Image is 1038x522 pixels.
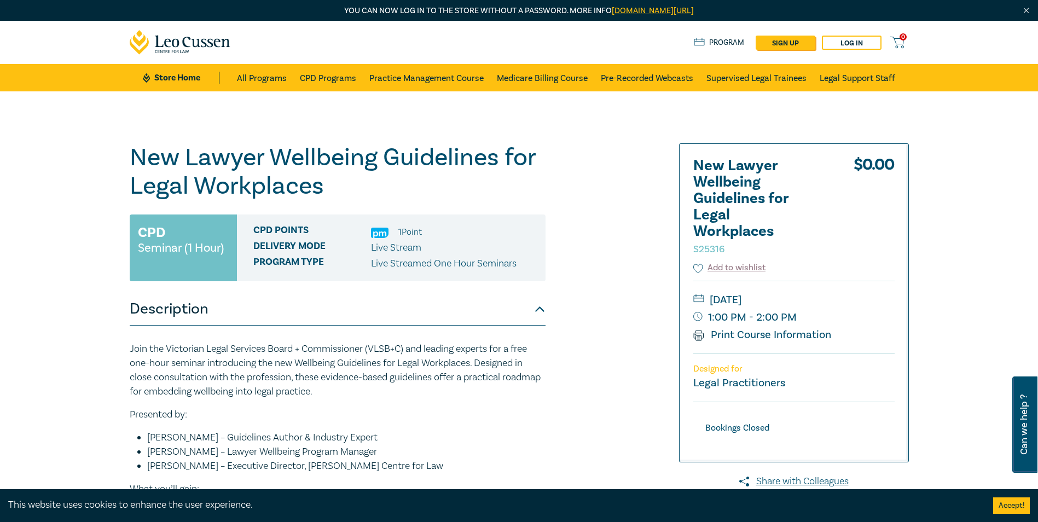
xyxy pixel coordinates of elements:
span: Can we help ? [1019,383,1029,466]
span: Program type [253,257,371,271]
p: What you’ll gain: [130,482,546,496]
a: Print Course Information [693,328,832,342]
button: Description [130,293,546,326]
a: Medicare Billing Course [497,64,588,91]
span: 0 [900,33,907,40]
a: All Programs [237,64,287,91]
a: Log in [822,36,882,50]
span: Live Stream [371,241,421,254]
button: Add to wishlist [693,262,766,274]
div: $ 0.00 [854,158,895,262]
h2: New Lawyer Wellbeing Guidelines for Legal Workplaces [693,158,814,256]
a: Share with Colleagues [679,474,909,489]
li: [PERSON_NAME] – Guidelines Author & Industry Expert [147,431,546,445]
li: [PERSON_NAME] – Executive Director, [PERSON_NAME] Centre for Law [147,459,546,473]
a: Program [694,37,745,49]
a: sign up [756,36,815,50]
small: 1:00 PM - 2:00 PM [693,309,895,326]
p: Live Streamed One Hour Seminars [371,257,517,271]
img: Practice Management & Business Skills [371,228,388,238]
a: Practice Management Course [369,64,484,91]
p: You can now log in to the store without a password. More info [130,5,909,17]
img: Close [1022,6,1031,15]
li: [PERSON_NAME] – Lawyer Wellbeing Program Manager [147,445,546,459]
div: This website uses cookies to enhance the user experience. [8,498,977,512]
small: S25316 [693,243,724,256]
p: Designed for [693,364,895,374]
a: Store Home [143,72,219,84]
span: CPD Points [253,225,371,239]
h1: New Lawyer Wellbeing Guidelines for Legal Workplaces [130,143,546,200]
a: CPD Programs [300,64,356,91]
a: Pre-Recorded Webcasts [601,64,693,91]
button: Accept cookies [993,497,1030,514]
small: Legal Practitioners [693,376,785,390]
p: Join the Victorian Legal Services Board + Commissioner (VLSB+C) and leading experts for a free on... [130,342,546,399]
div: Bookings Closed [693,421,781,436]
h3: CPD [138,223,165,242]
small: [DATE] [693,291,895,309]
a: Supervised Legal Trainees [706,64,807,91]
p: Presented by: [130,408,546,422]
small: Seminar (1 Hour) [138,242,224,253]
span: Delivery Mode [253,241,371,255]
a: [DOMAIN_NAME][URL] [612,5,694,16]
a: Legal Support Staff [820,64,895,91]
li: 1 Point [398,225,422,239]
